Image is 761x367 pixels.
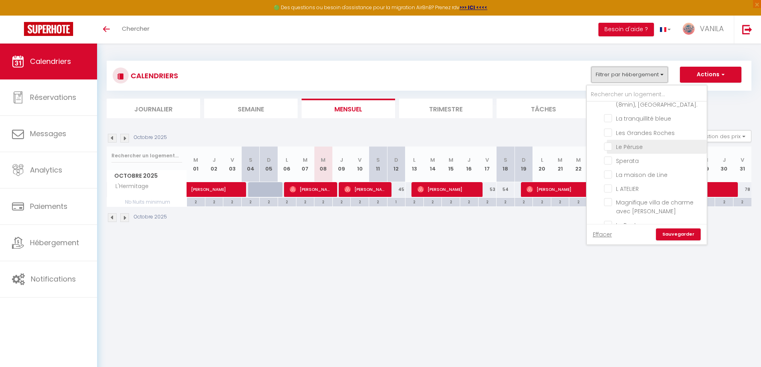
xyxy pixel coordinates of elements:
[460,147,478,182] th: 16
[351,198,369,205] div: 2
[213,156,216,164] abbr: J
[616,143,643,151] span: Le Péruse
[187,182,205,197] a: [PERSON_NAME]
[260,147,278,182] th: 05
[205,198,223,205] div: 2
[733,198,751,205] div: 2
[107,170,187,182] span: Octobre 2025
[340,156,343,164] abbr: J
[533,198,551,205] div: 2
[314,198,332,205] div: 2
[31,274,76,284] span: Notifications
[497,147,515,182] th: 18
[700,24,724,34] span: VANILA
[249,156,252,164] abbr: S
[478,182,497,197] div: 53
[733,182,751,197] div: 78
[522,156,526,164] abbr: D
[108,182,151,191] span: L'Hermitage
[30,201,68,211] span: Paiements
[591,67,668,83] button: Filtrer par hébergement
[423,147,442,182] th: 14
[449,156,453,164] abbr: M
[715,198,733,205] div: 2
[187,147,205,182] th: 01
[314,147,333,182] th: 08
[223,147,242,182] th: 03
[223,198,241,205] div: 2
[286,156,288,164] abbr: L
[692,130,751,142] button: Gestion des prix
[290,182,332,197] span: [PERSON_NAME]
[497,99,590,118] li: Tâches
[296,147,314,182] th: 07
[733,147,751,182] th: 31
[424,198,442,205] div: 2
[344,182,387,197] span: [PERSON_NAME]
[134,134,167,141] p: Octobre 2025
[230,156,234,164] abbr: V
[376,156,380,164] abbr: S
[497,198,515,205] div: 2
[387,147,405,182] th: 12
[504,156,507,164] abbr: S
[30,129,66,139] span: Messages
[430,156,435,164] abbr: M
[30,56,71,66] span: Calendriers
[551,147,569,182] th: 21
[107,198,187,206] span: Nb Nuits minimum
[369,147,387,182] th: 11
[715,147,733,182] th: 30
[107,99,200,118] li: Journalier
[358,156,362,164] abbr: V
[515,147,533,182] th: 19
[321,156,326,164] abbr: M
[558,156,562,164] abbr: M
[241,147,260,182] th: 04
[467,156,471,164] abbr: J
[569,198,587,205] div: 2
[387,182,405,197] div: 45
[204,99,298,118] li: Semaine
[278,198,296,205] div: 2
[442,147,460,182] th: 15
[278,147,296,182] th: 06
[387,198,405,205] div: 1
[333,198,351,205] div: 2
[302,99,395,118] li: Mensuel
[413,156,415,164] abbr: L
[683,23,695,35] img: ...
[459,4,487,11] a: >>> ICI <<<<
[30,238,79,248] span: Hébergement
[527,182,606,197] span: [PERSON_NAME]
[296,198,314,205] div: 2
[569,147,588,182] th: 22
[680,67,741,83] button: Actions
[242,198,260,205] div: 2
[303,156,308,164] abbr: M
[351,147,369,182] th: 10
[541,156,543,164] abbr: L
[129,67,178,85] h3: CALENDRIERS
[205,147,223,182] th: 02
[656,228,701,240] a: Sauvegarder
[111,149,182,163] input: Rechercher un logement...
[369,198,387,205] div: 2
[191,178,246,193] span: [PERSON_NAME]
[723,156,726,164] abbr: J
[616,157,639,165] span: Sperata
[479,198,497,205] div: 2
[122,24,149,33] span: Chercher
[515,198,533,205] div: 2
[260,198,278,205] div: 2
[593,230,612,239] a: Effacer
[497,182,515,197] div: 54
[587,87,707,102] input: Rechercher un logement...
[742,24,752,34] img: logout
[193,156,198,164] abbr: M
[576,156,581,164] abbr: M
[134,213,167,221] p: Octobre 2025
[533,147,551,182] th: 20
[478,147,497,182] th: 17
